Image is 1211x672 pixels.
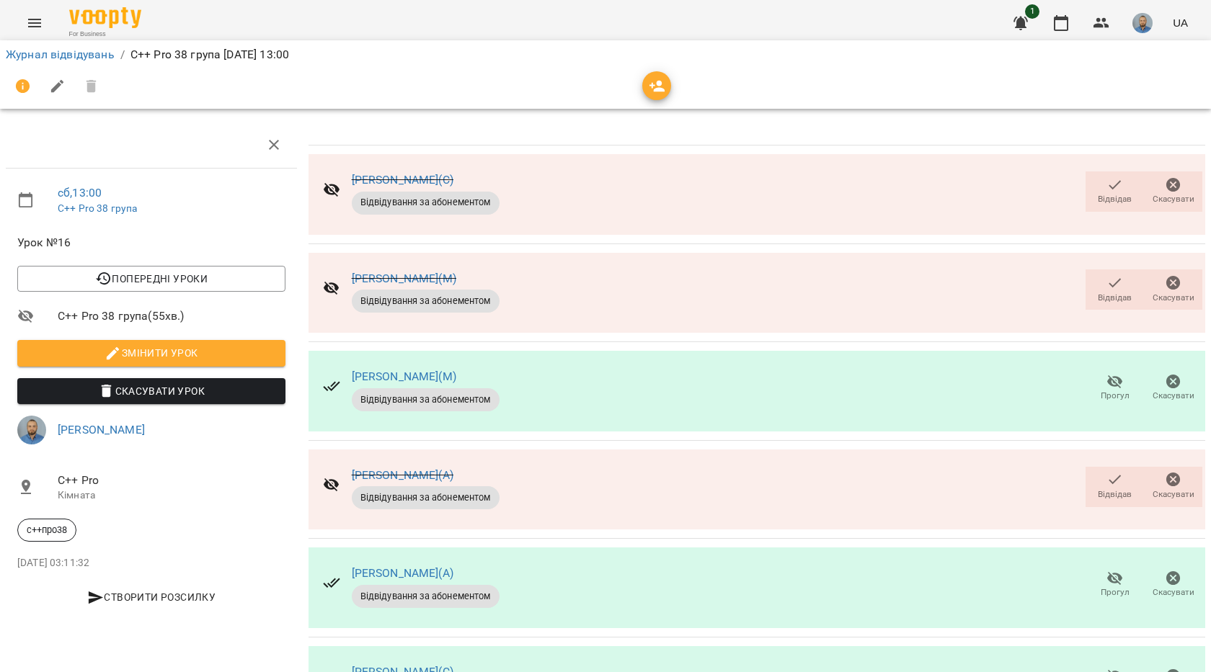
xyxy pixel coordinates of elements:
[1086,467,1144,507] button: Відвідав
[1144,368,1202,408] button: Скасувати
[352,590,500,603] span: Відвідування за абонементом
[1086,368,1144,408] button: Прогул
[352,393,500,406] span: Відвідування за абонементом
[1101,390,1130,402] span: Прогул
[17,340,285,366] button: Змінити урок
[58,308,285,325] span: C++ Pro 38 група ( 55 хв. )
[1086,269,1144,310] button: Відвідав
[352,369,456,383] a: [PERSON_NAME](М)
[17,266,285,292] button: Попередні уроки
[17,234,285,251] span: Урок №16
[130,46,289,63] p: C++ Pro 38 група [DATE] 13:00
[17,6,52,40] button: Menu
[1153,586,1194,599] span: Скасувати
[1173,15,1188,30] span: UA
[17,378,285,404] button: Скасувати Урок
[1167,9,1194,36] button: UA
[352,468,453,482] a: [PERSON_NAME](А)
[6,48,115,61] a: Журнал відвідувань
[1144,565,1202,605] button: Скасувати
[120,46,125,63] li: /
[17,416,46,444] img: 2a5fecbf94ce3b4251e242cbcf70f9d8.jpg
[352,491,500,504] span: Відвідування за абонементом
[29,270,274,287] span: Попередні уроки
[1153,390,1194,402] span: Скасувати
[69,30,141,39] span: For Business
[18,524,76,537] span: с++про38
[58,488,285,503] p: Кімната
[69,7,141,28] img: Voopty Logo
[1144,171,1202,212] button: Скасувати
[58,186,102,200] a: сб , 13:00
[1086,171,1144,212] button: Відвідав
[23,588,280,606] span: Створити розсилку
[6,46,1205,63] nav: breadcrumb
[1132,13,1153,33] img: 2a5fecbf94ce3b4251e242cbcf70f9d8.jpg
[29,382,274,400] span: Скасувати Урок
[352,173,453,187] a: [PERSON_NAME](С)
[58,202,137,214] a: C++ Pro 38 група
[352,196,500,209] span: Відвідування за абонементом
[1025,4,1039,19] span: 1
[58,472,285,489] span: C++ Pro
[1153,193,1194,205] span: Скасувати
[352,566,453,580] a: [PERSON_NAME](А)
[58,423,145,436] a: [PERSON_NAME]
[1153,488,1194,501] span: Скасувати
[1144,467,1202,507] button: Скасувати
[1098,488,1132,501] span: Відвідав
[352,272,456,285] a: [PERSON_NAME](М)
[1144,269,1202,310] button: Скасувати
[17,556,285,570] p: [DATE] 03:11:32
[352,295,500,308] span: Відвідування за абонементом
[17,584,285,610] button: Створити розсилку
[1098,292,1132,304] span: Відвідав
[1153,292,1194,304] span: Скасувати
[1098,193,1132,205] span: Відвідав
[29,344,274,362] span: Змінити урок
[17,519,76,542] div: с++про38
[1101,586,1130,599] span: Прогул
[1086,565,1144,605] button: Прогул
